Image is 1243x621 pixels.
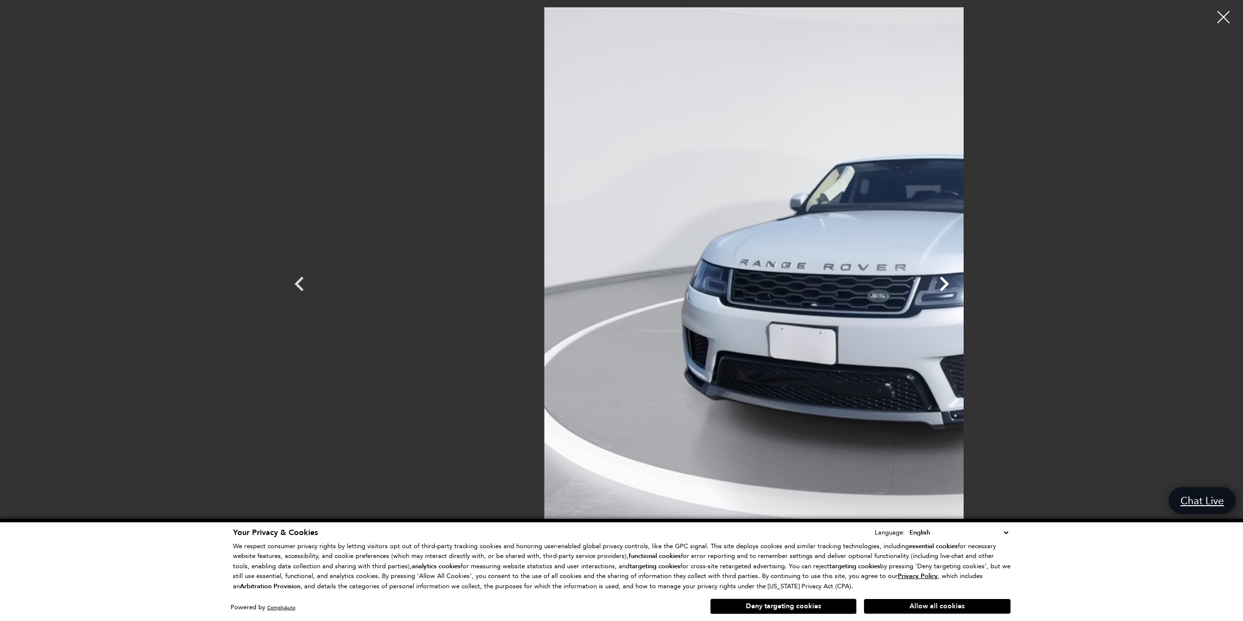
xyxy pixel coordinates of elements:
strong: essential cookies [909,542,958,551]
div: Powered by [231,604,295,611]
span: Your Privacy & Cookies [233,527,318,538]
p: We respect consumer privacy rights by letting visitors opt out of third-party tracking cookies an... [233,541,1011,592]
a: Privacy Policy [898,572,938,579]
strong: analytics cookies [412,562,461,571]
strong: Arbitration Provision [240,582,300,591]
button: Allow all cookies [864,599,1011,614]
span: Chat Live [1176,494,1229,507]
button: Deny targeting cookies [710,599,857,614]
div: Language: [875,529,905,535]
a: ComplyAuto [267,604,295,611]
strong: targeting cookies [630,562,680,571]
strong: functional cookies [629,552,681,560]
strong: targeting cookies [829,562,880,571]
select: Language Select [907,527,1011,538]
u: Privacy Policy [898,572,938,580]
div: Next [929,264,959,308]
a: Chat Live [1169,487,1236,514]
div: Previous [285,264,314,308]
